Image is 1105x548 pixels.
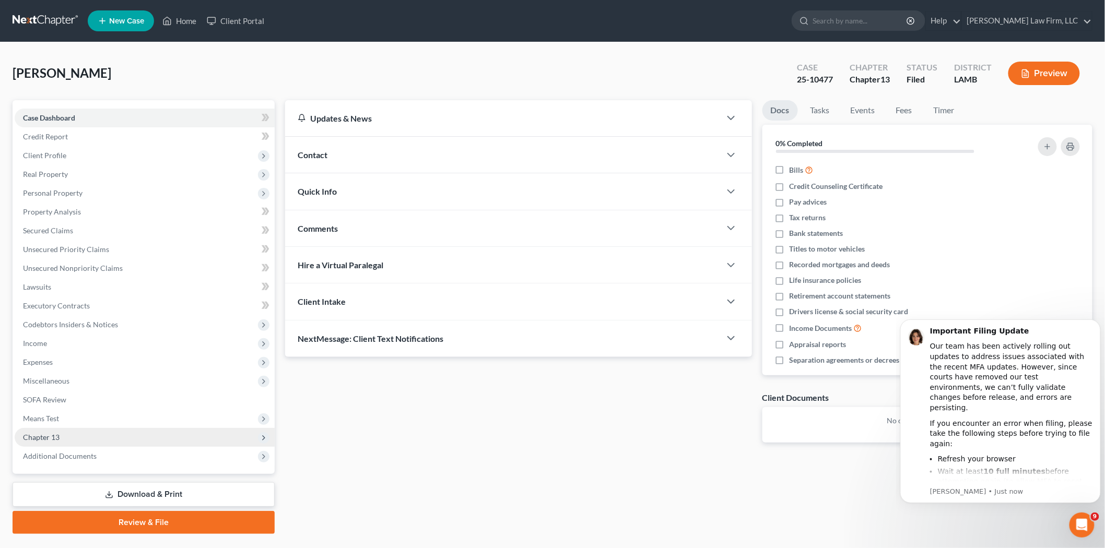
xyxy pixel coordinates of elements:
[298,296,346,306] span: Client Intake
[157,11,202,30] a: Home
[15,259,275,278] a: Unsecured Nonpriority Claims
[776,139,823,148] strong: 0% Completed
[23,282,51,291] span: Lawsuits
[790,212,826,223] span: Tax returns
[15,278,275,296] a: Lawsuits
[954,62,992,74] div: District
[298,223,338,233] span: Comments
[790,291,891,301] span: Retirement account statements
[23,151,66,160] span: Client Profile
[23,376,69,385] span: Miscellaneous
[23,301,90,310] span: Executory Contracts
[15,240,275,259] a: Unsecured Priority Claims
[790,197,827,207] span: Pay advices
[790,323,852,333] span: Income Documents
[23,339,47,348] span: Income
[23,245,109,254] span: Unsecured Priority Claims
[298,186,337,196] span: Quick Info
[850,74,890,86] div: Chapter
[298,150,327,160] span: Contact
[962,11,1092,30] a: [PERSON_NAME] Law Firm, LLC
[762,392,829,403] div: Client Documents
[298,260,383,270] span: Hire a Virtual Paralegal
[790,165,804,175] span: Bills
[23,358,53,366] span: Expenses
[298,113,708,124] div: Updates & News
[23,264,123,272] span: Unsecured Nonpriority Claims
[23,188,83,197] span: Personal Property
[15,127,275,146] a: Credit Report
[13,65,111,80] span: [PERSON_NAME]
[790,339,847,350] span: Appraisal reports
[790,244,865,254] span: Titles to motor vehicles
[23,320,118,329] span: Codebtors Insiders & Notices
[23,414,59,423] span: Means Test
[797,62,833,74] div: Case
[298,333,443,343] span: NextMessage: Client Text Notifications
[23,170,68,178] span: Real Property
[790,228,843,239] span: Bank statements
[802,100,838,121] a: Tasks
[13,482,275,507] a: Download & Print
[23,132,68,141] span: Credit Report
[907,74,937,86] div: Filed
[771,415,1085,426] p: No client documents yet.
[23,113,75,122] span: Case Dashboard
[896,306,1105,543] iframe: Intercom notifications message
[813,11,908,30] input: Search by name...
[762,100,798,121] a: Docs
[15,202,275,221] a: Property Analysis
[1091,513,1099,521] span: 9
[1008,62,1080,85] button: Preview
[23,433,60,442] span: Chapter 13
[888,100,921,121] a: Fees
[1069,513,1095,538] iframe: Intercom live chat
[797,74,833,86] div: 25-10477
[880,74,890,84] span: 13
[23,395,66,404] span: SOFA Review
[15,221,275,240] a: Secured Claims
[954,74,992,86] div: LAMB
[23,226,73,235] span: Secured Claims
[790,306,909,317] span: Drivers license & social security card
[790,181,883,192] span: Credit Counseling Certificate
[790,355,937,365] span: Separation agreements or decrees of divorces
[202,11,269,30] a: Client Portal
[13,511,275,534] a: Review & File
[850,62,890,74] div: Chapter
[15,109,275,127] a: Case Dashboard
[15,296,275,315] a: Executory Contracts
[15,390,275,409] a: SOFA Review
[790,259,890,270] span: Recorded mortgages and deeds
[926,11,961,30] a: Help
[23,451,97,460] span: Additional Documents
[925,100,963,121] a: Timer
[790,275,862,285] span: Life insurance policies
[907,62,937,74] div: Status
[23,207,81,216] span: Property Analysis
[109,17,144,25] span: New Case
[842,100,884,121] a: Events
